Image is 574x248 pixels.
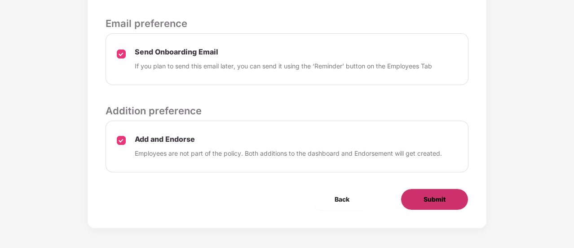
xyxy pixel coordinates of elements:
[106,16,468,31] p: Email preference
[312,189,372,210] button: Back
[424,194,446,204] span: Submit
[401,189,468,210] button: Submit
[135,47,432,57] p: Send Onboarding Email
[106,103,468,118] p: Addition preference
[135,149,442,158] p: Employees are not part of the policy. Both additions to the dashboard and Endorsement will get cr...
[335,194,349,204] span: Back
[135,61,432,71] p: If you plan to send this email later, you can send it using the ‘Reminder’ button on the Employee...
[135,135,442,144] p: Add and Endorse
